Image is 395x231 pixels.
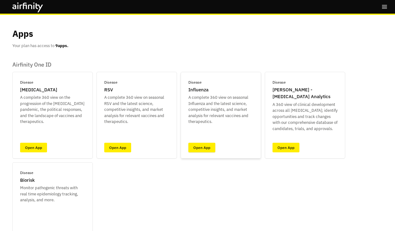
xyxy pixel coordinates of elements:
[20,94,85,125] p: A complete 360 view on the progression of the [MEDICAL_DATA] pandemic, the political responses, a...
[273,143,299,152] a: Open App
[188,143,215,152] a: Open App
[104,143,131,152] a: Open App
[273,86,337,100] p: [PERSON_NAME] - [MEDICAL_DATA] Analytics
[12,27,33,40] p: Apps
[104,94,169,125] p: A complete 360 view on seasonal RSV and the latest science, competitive insights, and market anal...
[188,80,202,85] p: Disease
[20,177,35,184] p: Biorisk
[55,43,68,48] b: 9 apps.
[188,86,208,94] p: Influenza
[188,94,253,125] p: A complete 360 view on seasonal Influenza and the latest science, competitive insights, and marke...
[12,43,68,49] p: Your plan has access to
[104,86,113,94] p: RSV
[20,143,47,152] a: Open App
[273,80,286,85] p: Disease
[273,102,337,132] p: A 360 view of clinical development across all [MEDICAL_DATA]; identify opportunities and track ch...
[104,80,118,85] p: Disease
[20,185,85,203] p: Monitor pathogenic threats with real time epidemiology tracking, analysis, and more.
[20,86,57,94] p: [MEDICAL_DATA]
[20,170,33,176] p: Disease
[12,61,383,68] p: Airfinity One ID
[20,80,33,85] p: Disease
